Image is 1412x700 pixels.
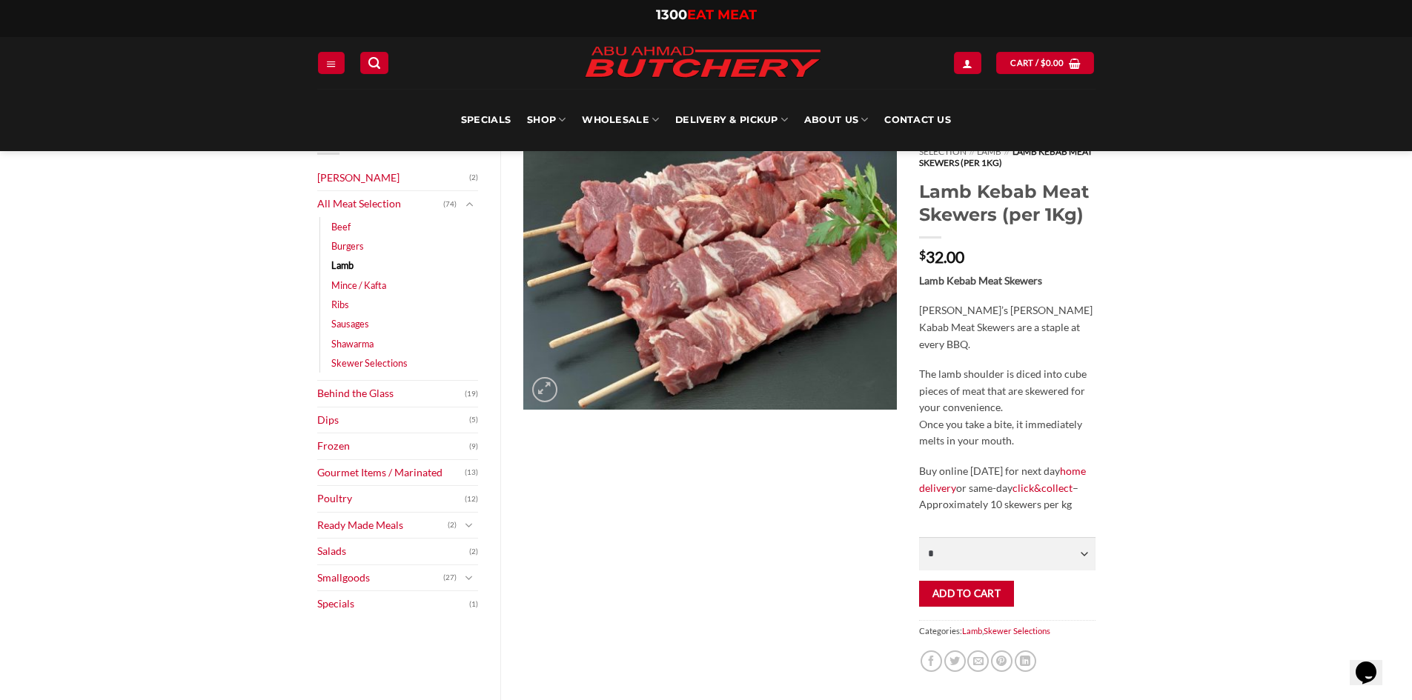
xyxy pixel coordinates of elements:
[656,7,757,23] a: 1300EAT MEAT
[317,407,470,433] a: Dips
[448,514,457,536] span: (2)
[996,52,1094,73] a: View cart
[317,565,444,591] a: Smallgoods
[469,541,478,563] span: (2)
[919,247,964,266] bdi: 32.00
[317,539,470,564] a: Salads
[919,249,926,261] span: $
[317,460,465,486] a: Gourmet Items / Marinated
[317,591,470,617] a: Specials
[469,436,478,458] span: (9)
[919,620,1095,641] span: Categories: ,
[331,314,369,333] a: Sausages
[977,146,1001,157] a: Lamb
[919,180,1095,226] h1: Lamb Kebab Meat Skewers (per 1Kg)
[919,581,1013,607] button: Add to cart
[573,37,832,89] img: Abu Ahmad Butchery
[331,353,408,373] a: Skewer Selections
[687,7,757,23] span: EAT MEAT
[954,52,981,73] a: Login
[991,650,1012,672] a: Pin on Pinterest
[317,513,448,539] a: Ready Made Meals
[962,626,982,636] a: Lamb
[1041,58,1064,67] bdi: 0.00
[1010,56,1064,70] span: Cart /
[465,383,478,405] span: (19)
[919,302,1095,353] p: [PERSON_NAME]’s [PERSON_NAME] Kabab Meat Skewers are a staple at every BBQ.
[461,89,511,151] a: Specials
[469,593,478,616] span: (1)
[804,89,868,151] a: About Us
[331,217,351,236] a: Beef
[460,570,478,586] button: Toggle
[331,276,386,295] a: Mince / Kafta
[919,463,1095,513] p: Buy online [DATE] for next day or same-day – Approximately 10 skewers per kg
[317,381,465,407] a: Behind the Glass
[919,464,1086,494] a: home delivery
[360,52,388,73] a: Search
[967,650,989,672] a: Email to a Friend
[1015,650,1036,672] a: Share on LinkedIn
[317,165,470,191] a: [PERSON_NAME]
[675,89,788,151] a: Delivery & Pickup
[443,193,457,216] span: (74)
[465,488,478,510] span: (12)
[921,650,942,672] a: Share on Facebook
[532,377,557,402] a: Zoom
[469,167,478,189] span: (2)
[527,89,566,151] a: SHOP
[656,7,687,23] span: 1300
[919,274,1042,287] strong: Lamb Kebab Meat Skewers
[317,191,444,217] a: All Meat Selection
[1350,641,1397,685] iframe: chat widget
[969,146,975,157] span: //
[331,334,374,353] a: Shawarma
[523,129,897,410] img: Lamb Kebab Meat Skewers (per 1Kg)
[331,295,349,314] a: Ribs
[318,52,345,73] a: Menu
[331,256,354,275] a: Lamb
[884,89,951,151] a: Contact Us
[317,486,465,512] a: Poultry
[919,366,1095,450] p: The lamb shoulder is diced into cube pieces of meat that are skewered for your convenience. Once ...
[465,461,478,484] span: (13)
[469,409,478,431] span: (5)
[331,236,364,256] a: Burgers
[984,626,1050,636] a: Skewer Selections
[944,650,966,672] a: Share on Twitter
[443,567,457,589] span: (27)
[582,89,659,151] a: Wholesale
[460,196,478,213] button: Toggle
[1004,146,1010,157] span: //
[1041,56,1046,70] span: $
[317,433,470,459] a: Frozen
[919,146,1092,167] span: Lamb Kebab Meat Skewers (per 1Kg)
[1012,481,1073,494] a: click&collect
[460,517,478,533] button: Toggle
